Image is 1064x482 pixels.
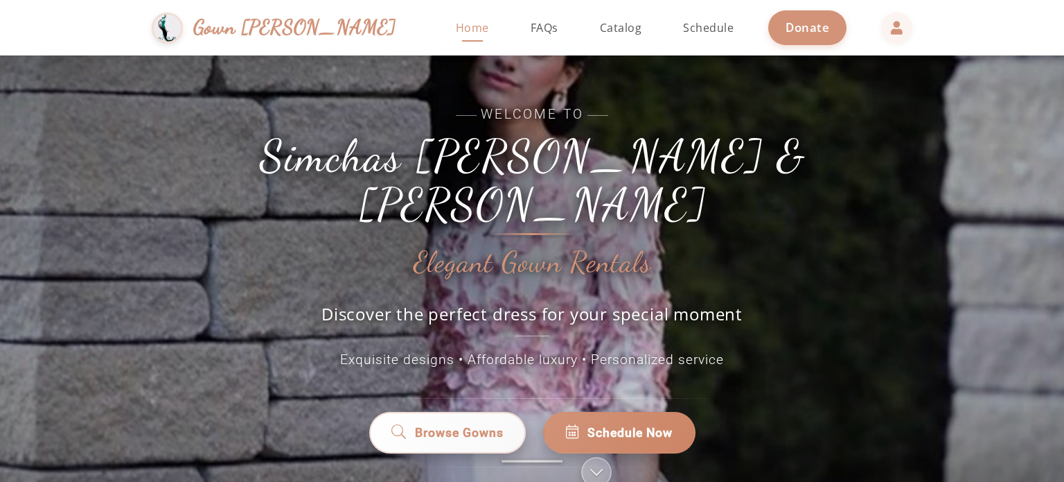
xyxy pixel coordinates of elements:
img: Gown Gmach Logo [152,12,183,44]
span: Schedule [683,20,734,35]
span: Gown [PERSON_NAME] [193,12,396,42]
span: Home [456,20,489,35]
span: Schedule Now [587,424,673,442]
span: Catalog [600,20,642,35]
a: Gown [PERSON_NAME] [152,9,410,47]
h1: Simchas [PERSON_NAME] & [PERSON_NAME] [220,132,844,230]
p: Exquisite designs • Affordable luxury • Personalized service [220,350,844,370]
span: Browse Gowns [414,424,503,442]
span: Welcome to [220,105,844,125]
span: Donate [786,19,829,35]
a: Donate [768,10,846,44]
span: FAQs [531,20,558,35]
h2: Elegant Gown Rentals [414,247,651,279]
p: Discover the perfect dress for your special moment [307,302,757,336]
